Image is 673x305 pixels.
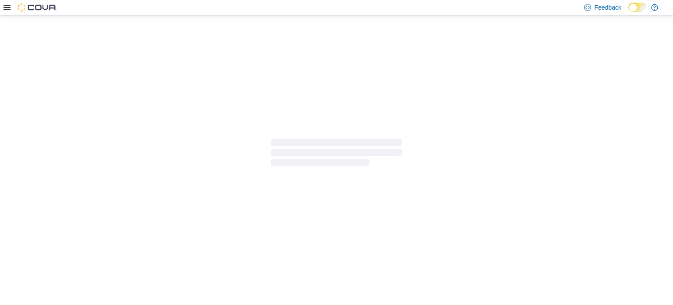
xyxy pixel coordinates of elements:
span: Loading [271,140,402,169]
img: Cova [18,3,57,12]
input: Dark Mode [628,3,647,12]
span: Feedback [595,3,621,12]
